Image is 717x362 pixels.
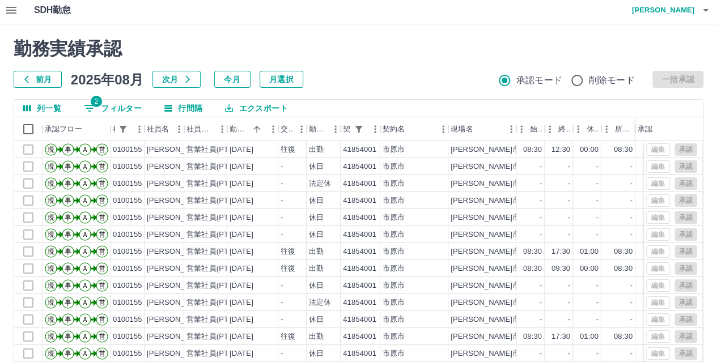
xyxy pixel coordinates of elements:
div: 営業社員(PT契約) [186,348,246,359]
div: - [281,297,283,308]
div: 現場名 [451,117,473,141]
div: 営業社員(PT契約) [186,331,246,342]
div: 市原市 [383,314,405,325]
text: 現 [48,265,54,272]
button: ソート [249,121,265,137]
div: - [568,280,570,291]
div: - [281,195,283,206]
h5: 2025年08月 [71,71,143,88]
div: 営業社員(PT契約) [186,263,246,274]
div: - [281,348,283,359]
div: - [540,280,542,291]
text: 現 [48,180,54,188]
div: 往復 [281,331,295,342]
div: [PERSON_NAME] [147,314,209,325]
div: 休憩 [573,117,601,141]
div: - [281,178,283,189]
div: 17:30 [551,331,570,342]
div: 08:30 [614,263,633,274]
div: [PERSON_NAME]市役所内 おやこでスペース [451,314,609,325]
text: Ａ [82,180,88,188]
div: - [568,212,570,223]
div: - [596,348,599,359]
div: 出勤 [309,263,324,274]
button: メニュー [435,121,452,138]
text: 営 [99,180,105,188]
div: 08:30 [523,144,542,155]
div: 営業社員(PT契約) [186,212,246,223]
text: Ａ [82,316,88,323]
button: メニュー [131,121,148,138]
div: 社員区分 [184,117,227,141]
text: 事 [65,316,71,323]
text: 現 [48,214,54,222]
text: 現 [48,248,54,255]
div: - [630,229,633,240]
div: 出勤 [309,331,324,342]
div: 41854001 [343,178,376,189]
text: Ａ [82,299,88,306]
text: 営 [99,350,105,357]
div: 市原市 [383,246,405,257]
div: [PERSON_NAME]市役所内 おやこでスペース [451,348,609,359]
div: 市原市 [383,212,405,223]
div: [PERSON_NAME] [147,212,209,223]
text: 事 [65,265,71,272]
div: 0100155 [113,348,142,359]
div: 往復 [281,144,295,155]
div: [DATE] [230,144,253,155]
div: - [540,297,542,308]
button: 行間隔 [155,100,211,117]
div: - [568,297,570,308]
button: 月選択 [260,71,303,88]
div: 00:00 [580,263,599,274]
div: 市原市 [383,229,405,240]
span: 削除モード [589,74,635,87]
button: メニュー [327,121,344,138]
div: 社員名 [145,117,184,141]
div: 0100155 [113,297,142,308]
div: 市原市 [383,144,405,155]
div: 現場名 [448,117,516,141]
div: - [596,212,599,223]
div: 休日 [309,212,324,223]
text: Ａ [82,146,88,154]
button: メニュー [293,121,310,138]
div: - [540,212,542,223]
div: [PERSON_NAME] [147,229,209,240]
div: 所定開始 [615,117,633,141]
div: [DATE] [230,195,253,206]
div: [PERSON_NAME] [147,246,209,257]
div: 法定休 [309,297,331,308]
div: - [540,348,542,359]
div: 41854001 [343,161,376,172]
text: Ａ [82,350,88,357]
div: 休日 [309,314,324,325]
div: 01:00 [580,331,599,342]
div: 市原市 [383,280,405,291]
div: - [630,212,633,223]
div: 市原市 [383,348,405,359]
div: - [630,297,633,308]
div: 勤務日 [227,117,278,141]
div: 出勤 [309,246,324,257]
div: - [540,161,542,172]
div: 始業 [516,117,545,141]
div: - [596,161,599,172]
div: - [596,297,599,308]
text: 現 [48,316,54,323]
div: 09:30 [551,263,570,274]
text: 現 [48,333,54,340]
div: [PERSON_NAME] [147,161,209,172]
text: 現 [48,197,54,205]
text: 事 [65,350,71,357]
text: 営 [99,231,105,239]
div: 承認 [638,117,652,141]
div: 0100155 [113,280,142,291]
div: 契約コード [341,117,380,141]
div: [DATE] [230,280,253,291]
div: 08:30 [614,144,633,155]
div: 社員区分 [186,117,214,141]
text: 事 [65,333,71,340]
div: 1件のフィルターを適用中 [115,121,131,137]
